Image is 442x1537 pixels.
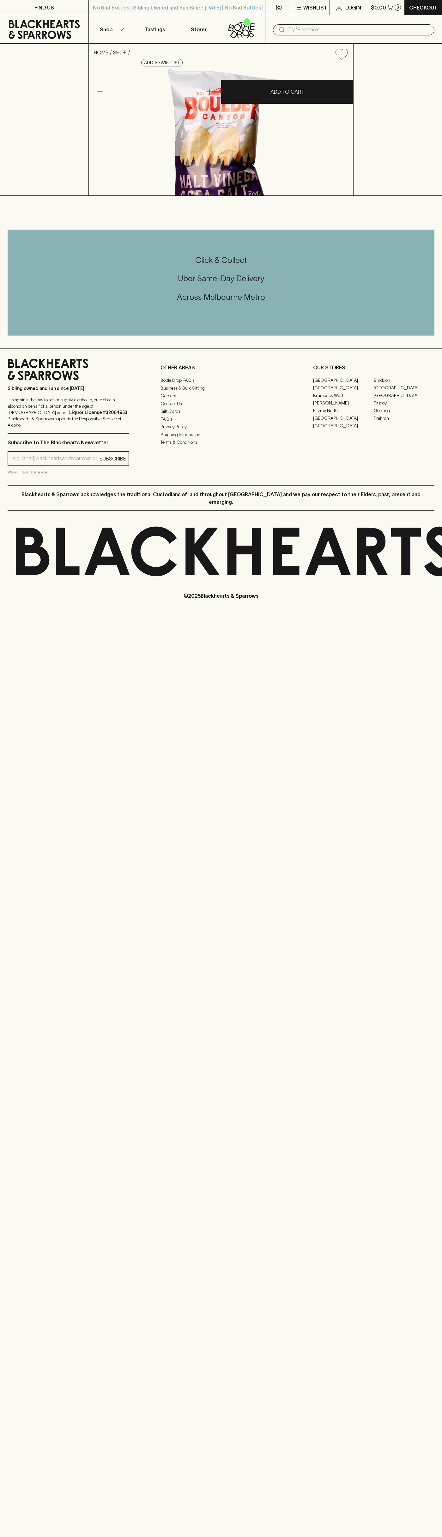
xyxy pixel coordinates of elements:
a: Business & Bulk Gifting [160,384,282,392]
button: ADD TO CART [221,80,353,104]
a: Privacy Policy [160,423,282,431]
a: HOME [94,50,108,55]
a: Fitzroy [374,399,434,407]
a: Brunswick West [313,392,374,399]
a: Stores [177,15,221,43]
p: OTHER AREAS [160,364,282,371]
a: [GEOGRAPHIC_DATA] [313,384,374,392]
a: Geelong [374,407,434,414]
a: Shipping Information [160,431,282,438]
p: Stores [191,26,207,33]
p: Login [345,4,361,11]
p: ADD TO CART [270,88,304,96]
p: Checkout [409,4,438,11]
h5: Uber Same-Day Delivery [8,273,434,284]
p: Blackhearts & Sparrows acknowledges the traditional Custodians of land throughout [GEOGRAPHIC_DAT... [12,491,430,506]
a: [GEOGRAPHIC_DATA] [313,376,374,384]
p: $0.00 [371,4,386,11]
p: It is against the law to sell or supply alcohol to, or to obtain alcohol on behalf of a person un... [8,397,129,428]
p: Sibling owned and run since [DATE] [8,385,129,392]
input: e.g. jane@blackheartsandsparrows.com.au [13,454,97,464]
button: SUBSCRIBE [97,452,129,465]
p: 0 [397,6,399,9]
img: 70791.png [89,65,353,195]
a: Tastings [133,15,177,43]
h5: Across Melbourne Metro [8,292,434,302]
strong: Liquor License #32064953 [69,410,127,415]
button: Add to wishlist [333,46,350,62]
p: FIND US [34,4,54,11]
a: SHOP [113,50,127,55]
a: Braddon [374,376,434,384]
p: Shop [100,26,112,33]
a: Terms & Conditions [160,439,282,446]
p: Subscribe to The Blackhearts Newsletter [8,439,129,446]
p: SUBSCRIBE [100,455,126,462]
p: Tastings [145,26,165,33]
a: Prahran [374,414,434,422]
input: Try "Pinot noir" [288,25,429,35]
a: Contact Us [160,400,282,407]
button: Add to wishlist [141,59,183,66]
a: Gift Cards [160,408,282,415]
p: Wishlist [303,4,327,11]
a: [GEOGRAPHIC_DATA] [374,384,434,392]
a: FAQ's [160,415,282,423]
div: Call to action block [8,230,434,336]
a: Careers [160,392,282,400]
p: We will never spam you [8,469,129,475]
h5: Click & Collect [8,255,434,265]
a: [PERSON_NAME] [313,399,374,407]
a: Bottle Drop FAQ's [160,377,282,384]
button: Shop [89,15,133,43]
a: [GEOGRAPHIC_DATA] [313,414,374,422]
p: OUR STORES [313,364,434,371]
a: [GEOGRAPHIC_DATA] [313,422,374,429]
a: [GEOGRAPHIC_DATA] [374,392,434,399]
a: Fitzroy North [313,407,374,414]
